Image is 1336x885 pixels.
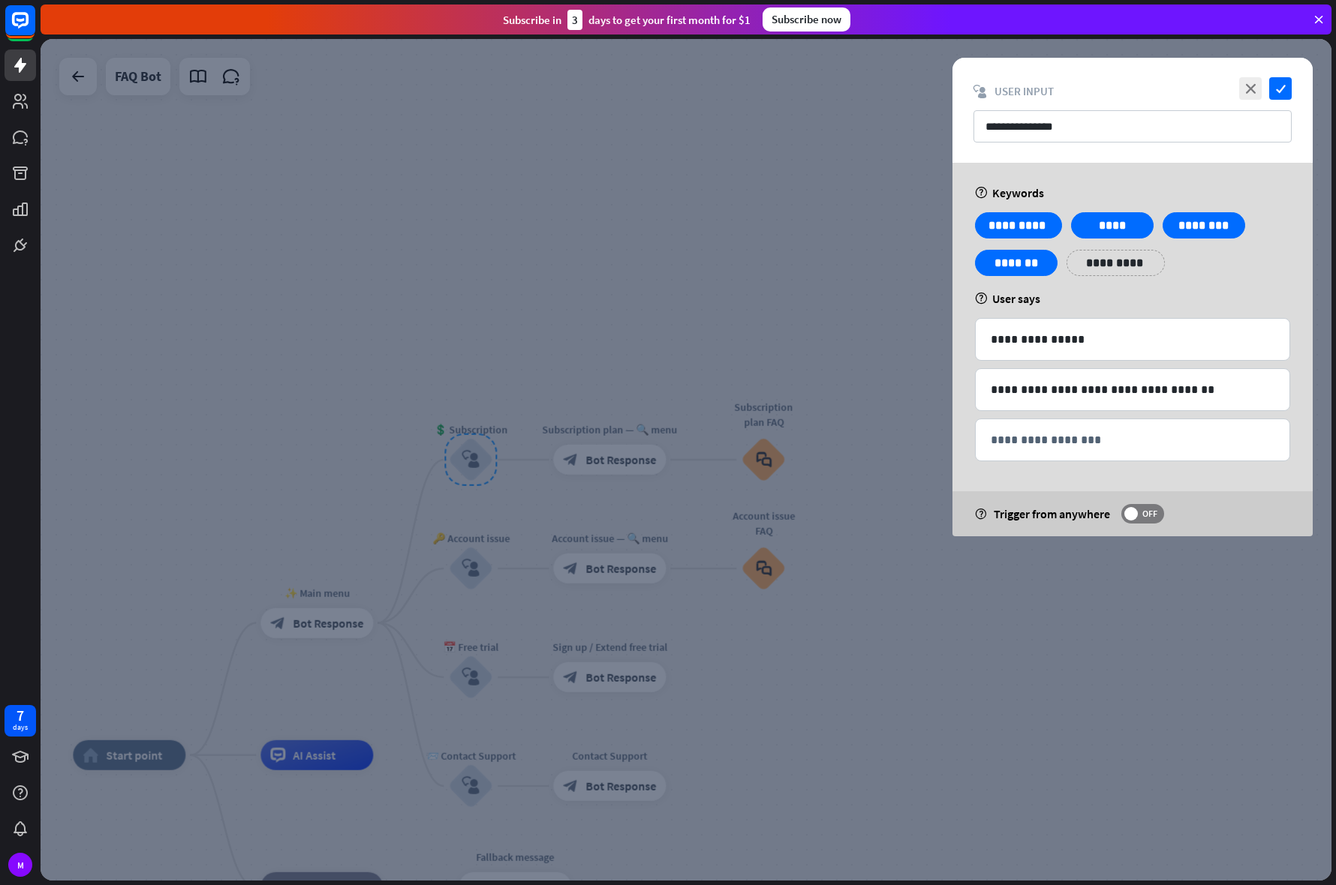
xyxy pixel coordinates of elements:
i: help [975,508,986,520]
div: Subscribe now [763,7,850,31]
button: Open LiveChat chat widget [12,6,57,51]
div: days [13,722,28,733]
span: OFF [1138,508,1161,520]
span: Trigger from anywhere [994,506,1110,521]
div: 7 [17,709,24,722]
div: M [8,853,32,877]
i: close [1239,77,1262,100]
i: check [1269,77,1292,100]
i: help [975,187,988,199]
div: Keywords [975,185,1290,200]
i: block_user_input [973,85,987,98]
div: Subscribe in days to get your first month for $1 [503,10,751,30]
span: User Input [994,84,1054,98]
div: User says [975,291,1290,306]
i: help [975,292,988,304]
div: 3 [567,10,582,30]
a: 7 days [5,705,36,736]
